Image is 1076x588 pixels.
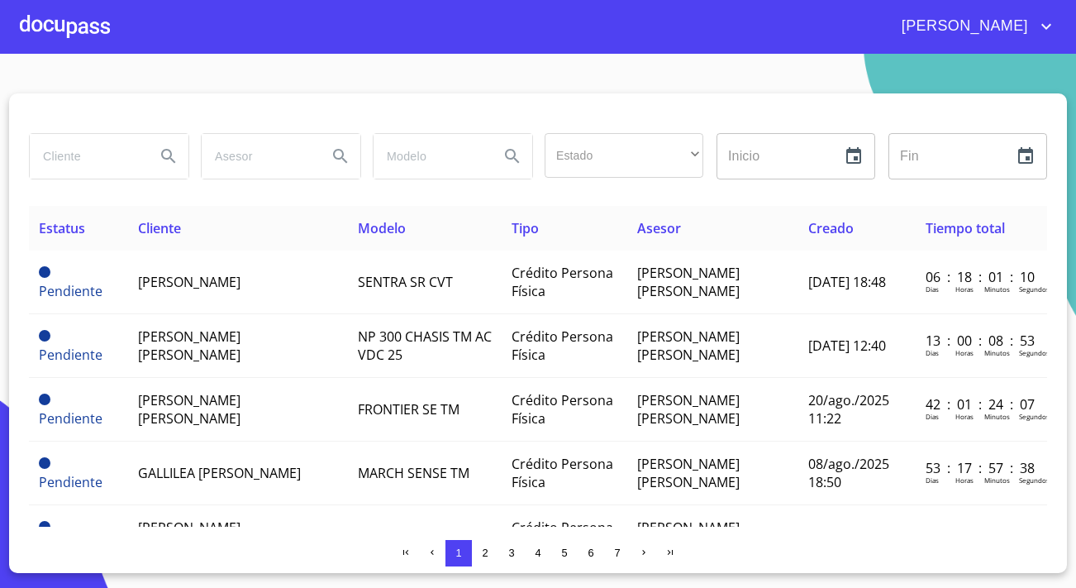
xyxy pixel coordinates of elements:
[588,547,593,559] span: 6
[984,284,1010,294] p: Minutos
[614,547,620,559] span: 7
[926,284,939,294] p: Dias
[926,523,1037,541] p: 73 : 00 : 27 : 14
[926,459,1037,477] p: 53 : 17 : 57 : 38
[321,136,360,176] button: Search
[149,136,188,176] button: Search
[808,455,889,491] span: 08/ago./2025 18:50
[512,519,613,555] span: Crédito Persona Física
[889,13,1036,40] span: [PERSON_NAME]
[545,133,703,178] div: ​
[808,391,889,428] span: 20/ago./2025 11:22
[926,348,939,357] p: Dias
[138,327,240,364] span: [PERSON_NAME] [PERSON_NAME]
[512,327,613,364] span: Crédito Persona Física
[39,266,50,278] span: Pendiente
[39,457,50,469] span: Pendiente
[498,540,525,566] button: 3
[1019,284,1050,294] p: Segundos
[39,219,85,237] span: Estatus
[551,540,578,566] button: 5
[512,391,613,428] span: Crédito Persona Física
[808,273,886,291] span: [DATE] 18:48
[984,476,1010,485] p: Minutos
[472,540,498,566] button: 2
[637,219,681,237] span: Asesor
[926,268,1037,286] p: 06 : 18 : 01 : 10
[39,394,50,405] span: Pendiente
[138,219,181,237] span: Cliente
[508,547,514,559] span: 3
[984,412,1010,421] p: Minutos
[39,330,50,342] span: Pendiente
[637,264,740,300] span: [PERSON_NAME] [PERSON_NAME]
[637,391,740,428] span: [PERSON_NAME] [PERSON_NAME]
[493,136,532,176] button: Search
[1019,476,1050,485] p: Segundos
[955,348,974,357] p: Horas
[39,346,102,364] span: Pendiente
[138,273,240,291] span: [PERSON_NAME]
[138,464,301,482] span: GALLILEA [PERSON_NAME]
[138,391,240,428] span: [PERSON_NAME] [PERSON_NAME]
[455,547,461,559] span: 1
[445,540,472,566] button: 1
[512,264,613,300] span: Crédito Persona Física
[889,13,1056,40] button: account of current user
[39,521,50,533] span: Pendiente
[202,134,314,179] input: search
[926,476,939,485] p: Dias
[358,400,459,418] span: FRONTIER SE TM
[808,219,854,237] span: Creado
[525,540,551,566] button: 4
[637,327,740,364] span: [PERSON_NAME] [PERSON_NAME]
[535,547,540,559] span: 4
[604,540,631,566] button: 7
[1019,412,1050,421] p: Segundos
[482,547,488,559] span: 2
[358,327,492,364] span: NP 300 CHASIS TM AC VDC 25
[637,519,740,555] span: [PERSON_NAME] [PERSON_NAME]
[926,219,1005,237] span: Tiempo total
[358,464,469,482] span: MARCH SENSE TM
[512,455,613,491] span: Crédito Persona Física
[374,134,486,179] input: search
[926,412,939,421] p: Dias
[39,282,102,300] span: Pendiente
[39,473,102,491] span: Pendiente
[512,219,539,237] span: Tipo
[926,332,1037,350] p: 13 : 00 : 08 : 53
[39,409,102,428] span: Pendiente
[561,547,567,559] span: 5
[808,337,886,355] span: [DATE] 12:40
[30,134,142,179] input: search
[578,540,604,566] button: 6
[138,519,240,555] span: [PERSON_NAME] [PERSON_NAME]
[955,412,974,421] p: Horas
[1019,348,1050,357] p: Segundos
[637,455,740,491] span: [PERSON_NAME] [PERSON_NAME]
[358,219,406,237] span: Modelo
[955,284,974,294] p: Horas
[955,476,974,485] p: Horas
[984,348,1010,357] p: Minutos
[926,395,1037,414] p: 42 : 01 : 24 : 07
[358,273,453,291] span: SENTRA SR CVT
